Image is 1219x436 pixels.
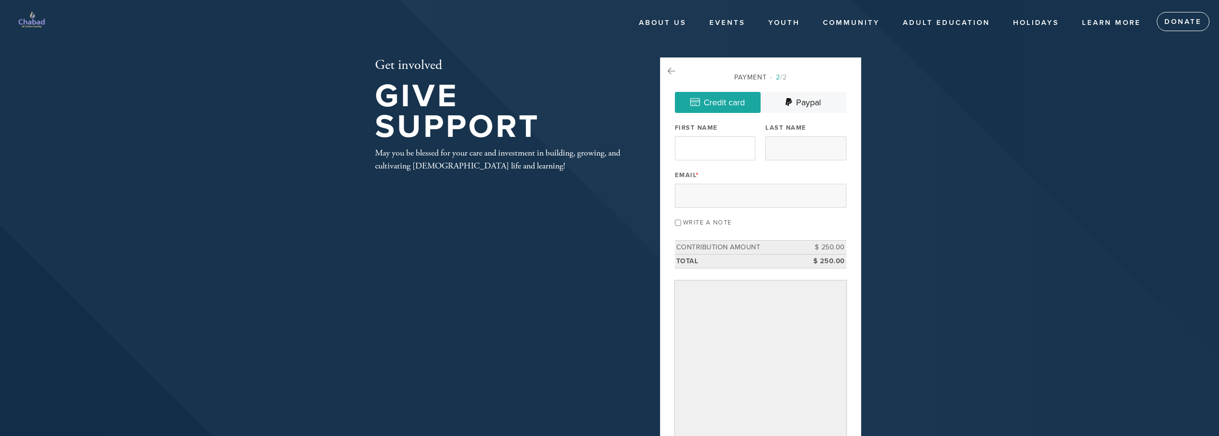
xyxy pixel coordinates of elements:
td: $ 250.00 [803,254,846,268]
div: May you be blessed for your care and investment in building, growing, and cultivating [DEMOGRAPHI... [375,146,629,172]
a: Community [816,14,887,32]
a: Paypal [761,92,846,113]
label: Last Name [765,123,807,132]
span: /2 [770,73,787,81]
a: Donate [1157,12,1209,31]
a: Learn More [1075,14,1148,32]
label: Email [675,171,699,179]
label: First Name [675,123,718,132]
a: Events [702,14,752,32]
label: Write a note [683,219,732,226]
h1: Give Support [375,81,629,143]
td: Contribution Amount [675,241,803,255]
a: Adult Education [896,14,997,32]
a: Holidays [1006,14,1066,32]
span: This field is required. [696,171,699,179]
div: Payment [675,72,846,82]
img: chabad%20logo%20%283000%20x%203000%20px%29%20%282%29.png [14,5,49,39]
td: Total [675,254,803,268]
a: Credit card [675,92,761,113]
td: $ 250.00 [803,241,846,255]
a: About Us [632,14,694,32]
a: Youth [761,14,807,32]
span: 2 [776,73,780,81]
h2: Get involved [375,57,629,74]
